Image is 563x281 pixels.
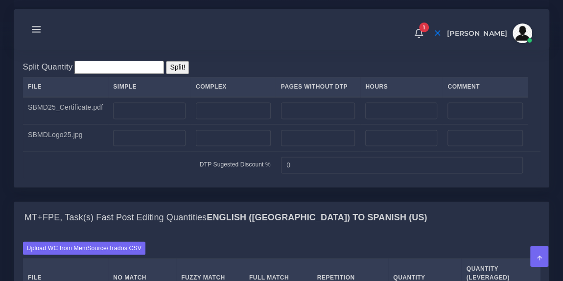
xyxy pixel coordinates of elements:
span: 1 [419,23,429,32]
div: MT+FPE, Task(s) Fast Post Editing QuantitiesEnglish ([GEOGRAPHIC_DATA]) TO Spanish (US) [14,202,549,233]
th: Comment [443,77,528,97]
th: File [23,77,108,97]
a: 1 [410,28,427,39]
th: Simple [108,77,191,97]
label: Upload WC from MemSource/Trados CSV [23,241,146,255]
th: Hours [360,77,443,97]
td: SBMD25_Certificate.pdf [23,97,108,124]
b: English ([GEOGRAPHIC_DATA]) TO Spanish (US) [207,212,427,222]
span: [PERSON_NAME] [447,30,507,37]
div: DTP Recreation, Task(s) DTP Recreation QuantitiesEnglish ([GEOGRAPHIC_DATA]) TO Spanish (US) [14,52,549,187]
img: avatar [513,23,532,43]
h4: MT+FPE, Task(s) Fast Post Editing Quantities [24,212,427,223]
th: Pages Without DTP [276,77,360,97]
th: Complex [190,77,276,97]
a: [PERSON_NAME]avatar [442,23,536,43]
input: Split! [166,61,189,74]
td: SBMDLogo25.jpg [23,124,108,152]
label: Split Quantity [23,61,73,73]
label: DTP Sugested Discount % [200,160,271,169]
